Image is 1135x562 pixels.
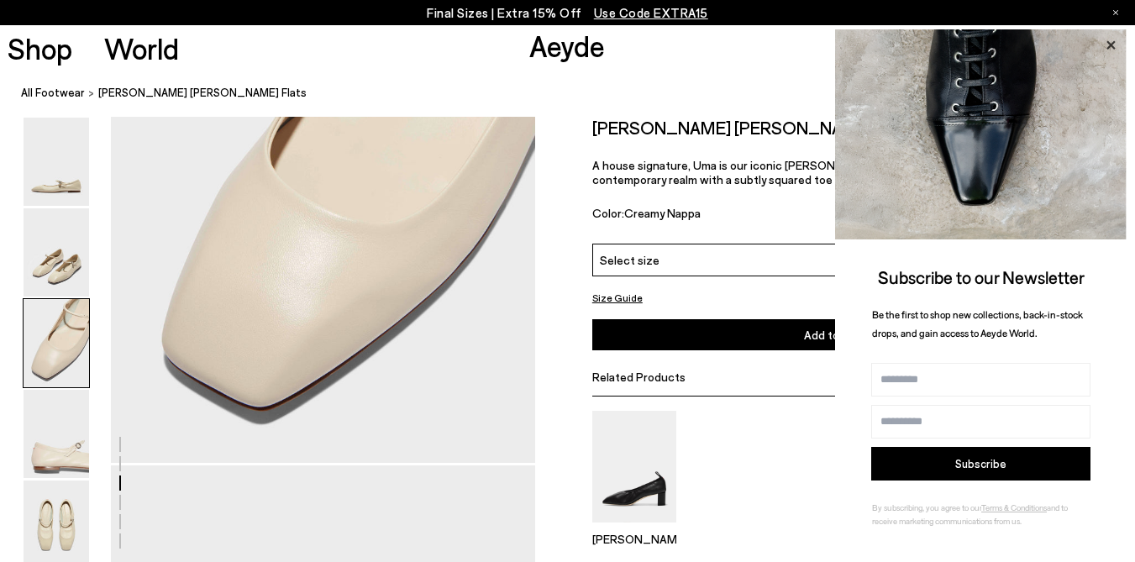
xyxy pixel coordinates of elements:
[981,502,1047,512] a: Terms & Conditions
[98,84,307,102] span: [PERSON_NAME] [PERSON_NAME] Flats
[872,308,1083,339] span: Be the first to shop new collections, back-in-stock drops, and gain access to Aeyde World.
[592,511,676,546] a: Narissa Ruched Pumps [PERSON_NAME]
[24,208,89,297] img: Uma Mary-Jane Flats - Image 2
[21,71,1135,117] nav: breadcrumb
[24,390,89,478] img: Uma Mary-Jane Flats - Image 4
[104,34,179,63] a: World
[427,3,708,24] p: Final Sizes | Extra 15% Off
[592,370,686,384] span: Related Products
[624,206,701,220] span: Creamy Nappa
[21,84,85,102] a: All Footwear
[592,532,676,546] p: [PERSON_NAME]
[592,287,643,308] button: Size Guide
[24,299,89,387] img: Uma Mary-Jane Flats - Image 3
[592,117,914,138] h2: [PERSON_NAME] [PERSON_NAME] Flats
[24,118,89,206] img: Uma Mary-Jane Flats - Image 1
[878,266,1085,287] span: Subscribe to our Newsletter
[529,28,605,63] a: Aeyde
[872,502,981,512] span: By subscribing, you agree to our
[835,29,1127,239] img: ca3f721fb6ff708a270709c41d776025.jpg
[592,158,1079,186] p: A house signature, Uma is our iconic [PERSON_NAME] flat. The classic style is taken to a contempo...
[804,328,866,342] span: Add to Cart
[600,251,659,269] span: Select size
[871,447,1090,481] button: Subscribe
[592,206,833,225] div: Color:
[8,34,72,63] a: Shop
[594,5,708,20] span: Navigate to /collections/ss25-final-sizes
[592,411,676,523] img: Narissa Ruched Pumps
[592,319,1079,350] button: Add to Cart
